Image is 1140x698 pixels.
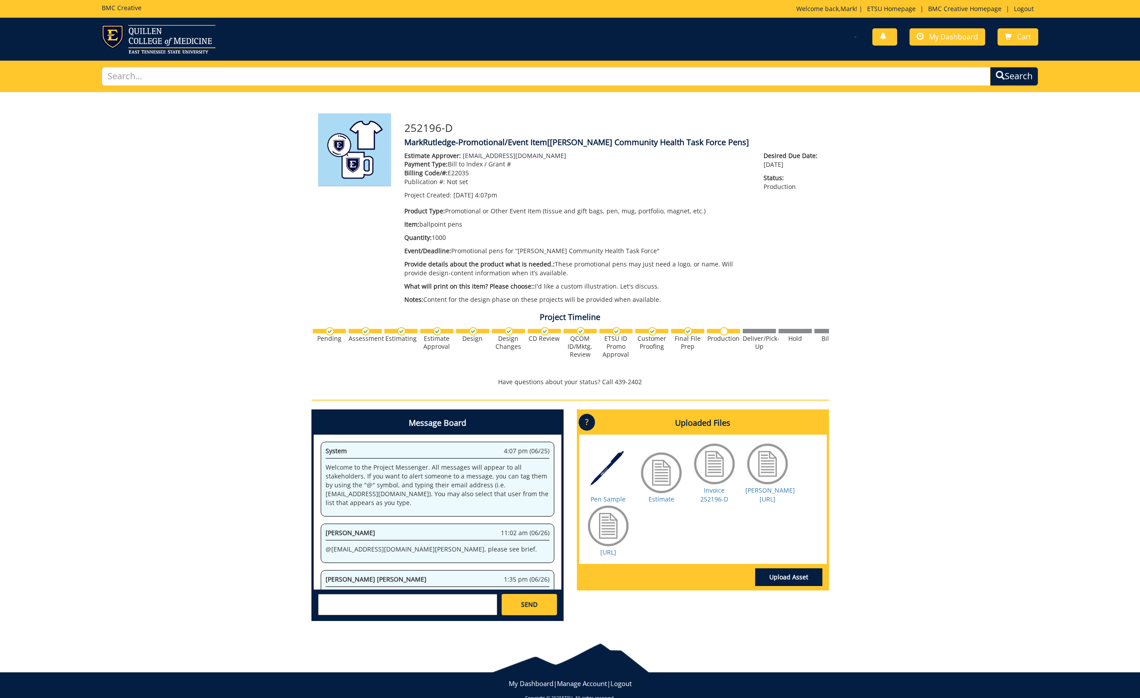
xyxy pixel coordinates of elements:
span: Notes: [404,295,423,304]
span: 4:07 pm (06/25) [504,447,549,455]
button: Search [990,67,1038,86]
h5: BMC Creative [102,4,142,11]
h4: MarkRutledge-Promotional/Event Item [404,138,822,147]
span: System [326,447,347,455]
h4: Message Board [314,412,561,435]
h3: 252196-D [404,122,822,134]
div: QCOM ID/Mktg. Review [564,335,597,359]
p: ballpoint pens [404,220,751,229]
span: [PERSON_NAME] [PERSON_NAME] [326,575,426,583]
p: Welcome to the Project Messenger. All messages will appear to all stakeholders. If you want to al... [326,463,549,507]
a: Cart [998,28,1038,46]
a: Upload Asset [755,568,822,586]
span: Publication #: [404,177,445,186]
span: Status: [764,174,822,182]
div: CD Review [528,335,561,343]
div: Hold [779,335,812,343]
img: checkmark [326,327,334,336]
p: Welcome back, ! | | | [796,4,1038,13]
p: Have questions about your status? Call 439-2402 [311,378,829,386]
p: Content for the design phase on these projects will be provided when available. [404,295,751,304]
div: Design Changes [492,335,525,351]
span: Item: [404,220,419,228]
div: Billing [814,335,848,343]
span: Project Created: [404,191,452,199]
input: Search... [102,67,991,86]
p: E22035 [404,169,751,177]
div: ETSU ID Promo Approval [599,335,633,359]
span: Cart [1017,32,1031,42]
a: [URL] [600,548,616,556]
img: ETSU logo [102,25,215,54]
a: My Dashboard [509,679,553,688]
p: Promotional or Other Event Item (tissue and gift bags, pen, mug, portfolio, magnet, etc.) [404,207,751,216]
p: Production [764,174,822,191]
div: Final File Prep [671,335,704,351]
img: checkmark [397,327,406,336]
div: Pending [313,335,346,343]
span: My Dashboard [929,32,978,42]
p: Promotional pens for “[PERSON_NAME] Community Health Task Force" [404,247,751,255]
span: Billing Code/#: [404,169,448,177]
span: What will print on this item? Please choose:: [404,282,535,290]
a: ETSU Homepage [863,4,920,13]
span: [[PERSON_NAME] Community Health Task Force Pens] [547,137,749,147]
a: Logout [610,679,632,688]
a: Logout [1009,4,1038,13]
span: Payment Type: [404,160,448,168]
p: Bill to Index / Grant # [404,160,751,169]
img: checkmark [648,327,656,336]
p: 1000 [404,233,751,242]
div: Customer Proofing [635,335,668,351]
span: Desired Due Date: [764,151,822,160]
a: Estimate [649,495,674,503]
div: Deliver/Pick-Up [743,335,776,351]
img: checkmark [684,327,692,336]
h4: Uploaded Files [579,412,827,435]
span: Quantity: [404,233,432,242]
a: Manage Account [557,679,607,688]
span: Estimate Approver: [404,151,461,160]
img: checkmark [576,327,585,336]
div: Estimate Approval [420,335,453,351]
span: Provide details about the product what is needed.: [404,260,555,268]
a: Invoice 252196-D [700,486,728,503]
span: SEND [521,600,537,609]
a: BMC Creative Homepage [924,4,1006,13]
div: Production [707,335,740,343]
img: checkmark [612,327,621,336]
span: [DATE] 4:07pm [453,191,497,199]
span: Product Type: [404,207,445,215]
a: Mark [841,4,856,13]
h4: Project Timeline [311,313,829,322]
a: SEND [502,594,557,615]
div: Estimating [384,335,418,343]
img: checkmark [361,327,370,336]
p: [EMAIL_ADDRESS][DOMAIN_NAME] [404,151,751,160]
img: checkmark [505,327,513,336]
img: no [720,327,728,336]
p: ? [579,414,595,431]
span: 1:35 pm (06/26) [504,575,549,584]
div: Design [456,335,489,343]
span: [PERSON_NAME] [326,528,375,537]
p: @ [EMAIL_ADDRESS][DOMAIN_NAME] [PERSON_NAME], please see brief. [326,545,549,554]
a: Pen Sample [591,495,626,503]
img: checkmark [541,327,549,336]
p: I'd like a custom illustration. Let's discuss. [404,282,751,291]
a: My Dashboard [910,28,985,46]
a: [PERSON_NAME] [URL] [745,486,795,503]
p: [DATE] [764,151,822,169]
img: checkmark [469,327,477,336]
textarea: messageToSend [318,594,497,615]
p: These promotional pens may just need a logo, or name. Will provide design-content information whe... [404,260,751,278]
span: 11:02 am (06/26) [501,528,549,537]
span: Event/Deadline: [404,247,451,255]
span: Not set [447,177,468,186]
img: Product featured image [318,113,391,186]
img: checkmark [433,327,441,336]
div: Assessment [349,335,382,343]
